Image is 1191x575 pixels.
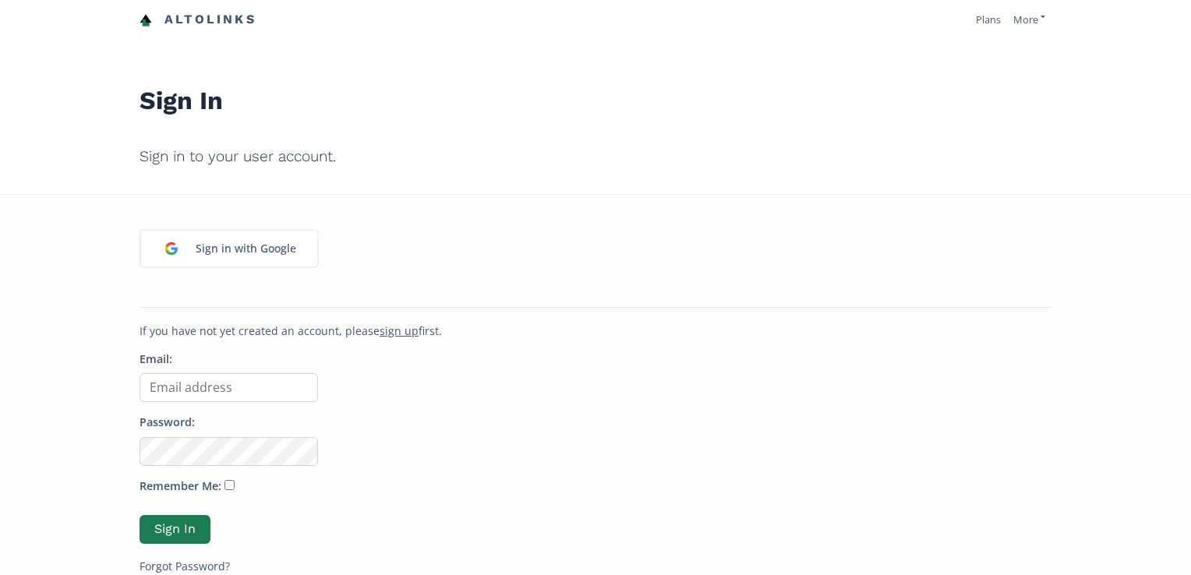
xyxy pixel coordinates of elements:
[976,12,1001,26] a: Plans
[140,229,319,268] a: Sign in with Google
[140,7,256,33] a: Altolinks
[155,232,188,265] img: google_login_logo_184.png
[140,323,1051,339] p: If you have not yet created an account, please first.
[1013,12,1045,26] a: More
[140,14,152,26] img: favicon-32x32.png
[140,351,172,368] label: Email:
[140,373,318,402] input: Email address
[140,414,195,431] label: Password:
[140,515,210,544] button: Sign In
[188,232,304,265] div: Sign in with Google
[140,478,221,495] label: Remember Me:
[140,137,1051,176] h2: Sign in to your user account.
[140,51,1051,125] h1: Sign In
[380,323,419,338] a: sign up
[140,559,230,573] a: Forgot Password?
